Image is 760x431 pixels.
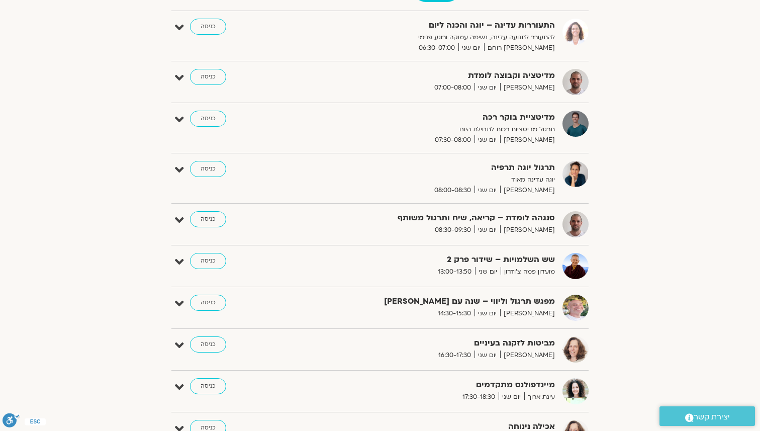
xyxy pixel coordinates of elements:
[190,336,226,353] a: כניסה
[435,350,474,361] span: 16:30-17:30
[309,378,555,392] strong: מיינדפולנס מתקדמים
[309,124,555,135] p: תרגול מדיטציות רכות לתחילת היום
[500,135,555,145] span: [PERSON_NAME]
[309,32,555,43] p: להתעורר לתנועה עדינה, נשימה עמוקה ורוגע פנימי
[309,175,555,185] p: יוגה עדינה מאוד
[474,350,500,361] span: יום שני
[694,410,730,424] span: יצירת קשר
[524,392,555,402] span: עינת ארוך
[309,69,555,82] strong: מדיטציה וקבוצה לומדת
[474,135,500,145] span: יום שני
[500,308,555,319] span: [PERSON_NAME]
[434,267,475,277] span: 13:00-13:50
[431,225,474,235] span: 08:30-09:30
[190,378,226,394] a: כניסה
[190,69,226,85] a: כניסה
[309,336,555,350] strong: מביטות לזקנה בעיניים
[500,185,555,196] span: [PERSON_NAME]
[190,295,226,311] a: כניסה
[190,19,226,35] a: כניסה
[499,392,524,402] span: יום שני
[475,267,501,277] span: יום שני
[459,392,499,402] span: 17:30-18:30
[434,308,474,319] span: 14:30-15:30
[431,185,474,196] span: 08:00-08:30
[474,308,500,319] span: יום שני
[190,111,226,127] a: כניסה
[500,350,555,361] span: [PERSON_NAME]
[190,211,226,227] a: כניסה
[659,406,755,426] a: יצירת קשר
[309,211,555,225] strong: סנגהה לומדת – קריאה, שיח ותרגול משותף
[415,43,458,53] span: 06:30-07:00
[190,161,226,177] a: כניסה
[500,82,555,93] span: [PERSON_NAME]
[309,19,555,32] strong: התעוררות עדינה – יוגה והכנה ליום
[474,82,500,93] span: יום שני
[309,295,555,308] strong: מפגש תרגול וליווי – שנה עם [PERSON_NAME]
[474,225,500,235] span: יום שני
[309,111,555,124] strong: מדיטציית בוקר רכה
[458,43,484,53] span: יום שני
[474,185,500,196] span: יום שני
[309,253,555,267] strong: שש השלמויות – שידור פרק 2
[431,135,474,145] span: 07:30-08:00
[501,267,555,277] span: מועדון פמה צ'ודרון
[484,43,555,53] span: [PERSON_NAME] רוחם
[190,253,226,269] a: כניסה
[431,82,474,93] span: 07:00-08:00
[309,161,555,175] strong: תרגול יוגה תרפיה
[500,225,555,235] span: [PERSON_NAME]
